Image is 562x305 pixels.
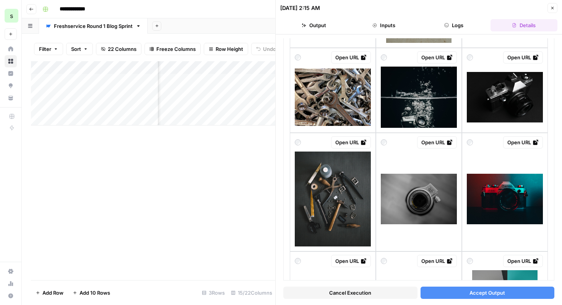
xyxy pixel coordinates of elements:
div: Close [134,3,148,17]
div: Open URL [507,139,539,146]
a: Open URL [417,51,457,64]
div: Manuel says… [6,179,147,250]
div: 15/22 Columns [228,287,275,299]
div: I'll connect you with someone who can help with the upgrade plan error. Meanwhile, could you shar... [6,1,125,48]
a: Your Data [5,92,17,104]
span: Undo [263,45,276,53]
a: Open URL [331,51,371,64]
a: Open URL [503,255,543,267]
button: Send a message… [131,248,143,260]
h1: [PERSON_NAME] [37,4,87,10]
a: Open URL [331,136,371,148]
div: [DATE] 2:15 AM [280,4,320,12]
a: Settings [5,265,17,277]
span: Cancel Execution [329,289,371,297]
a: Usage [5,277,17,290]
textarea: Message… [6,235,146,248]
span: Sort [71,45,81,53]
a: Open URL [417,136,457,148]
a: Insights [5,67,17,80]
span: s [10,11,13,20]
span: Row Height [216,45,243,53]
span: Filter [39,45,51,53]
button: Gif picker [24,251,30,257]
span: Accept Output [469,289,505,297]
div: Open URL [421,139,453,146]
img: photo-1578836283268-be713dd2db51 [381,174,457,225]
button: Workspace: saasgenie [5,6,17,25]
div: Open URL [507,257,539,265]
div: Open URL [421,257,453,265]
button: Add 10 Rows [68,287,115,299]
a: Home [5,43,17,55]
a: Open URL [417,255,457,267]
img: photo-1597115964035-f49f2b555c85 [295,69,371,126]
a: Open URL [503,136,543,148]
a: Open URL [503,51,543,64]
button: go back [5,3,19,18]
span: Add 10 Rows [80,289,110,297]
p: Active 2h ago [37,10,71,17]
img: Profile image for Manuel [23,163,31,170]
div: Srihari says… [6,54,147,161]
b: [PERSON_NAME] [33,164,76,169]
button: 22 Columns [96,43,141,55]
button: Freeze Columns [145,43,201,55]
a: Freshservice Round 1 Blog Sprint [39,18,148,34]
div: Manuel says… [6,161,147,179]
div: 3 Rows [199,287,228,299]
div: Am I understanding correctly that you're looking to upgrade to our Scale Plan? [12,206,119,229]
span: Freeze Columns [156,45,196,53]
button: Cancel Execution [283,287,417,299]
button: Help + Support [5,290,17,302]
button: Upload attachment [36,251,42,257]
button: Row Height [204,43,248,55]
div: Freshservice Round 1 Blog Sprint [54,22,133,30]
a: Opportunities [5,80,17,92]
button: Filter [34,43,63,55]
button: Emoji picker [12,251,18,257]
div: Fin says… [6,1,147,54]
div: Open URL [507,54,539,61]
div: Open URL [335,54,367,61]
a: Browse [5,55,17,67]
button: Home [120,3,134,18]
div: Open URL [335,139,367,146]
img: photo-1585239116851-515a6727436d [381,67,457,127]
div: Open URL [335,257,367,265]
img: photo-1554825959-e9a6670d4f18 [295,152,371,247]
div: I'll connect you with someone who can help with the upgrade plan error. Meanwhile, could you shar... [12,6,119,43]
button: Add Row [31,287,68,299]
button: Details [491,19,557,31]
div: Open URL [421,54,453,61]
button: Output [280,19,347,31]
img: photo-1650421120432-178ec62cd849 [467,174,543,224]
div: joined the conversation [33,163,130,170]
button: Inputs [350,19,417,31]
button: Logs [421,19,487,31]
div: Hey there, thanks for reaching out. I see you're having issues with upgrading your account. [12,184,119,206]
span: 22 Columns [108,45,136,53]
button: Start recording [49,251,55,257]
button: Sort [66,43,93,55]
img: Profile image for Manuel [22,4,34,16]
a: Open URL [331,255,371,267]
button: Accept Output [421,287,555,299]
div: Hey there, thanks for reaching out. I see you're having issues with upgrading your account.Am I u... [6,179,125,233]
span: Add Row [42,289,63,297]
button: Undo [251,43,281,55]
img: photo-1595942549141-7a5d4182b89d [467,72,543,123]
